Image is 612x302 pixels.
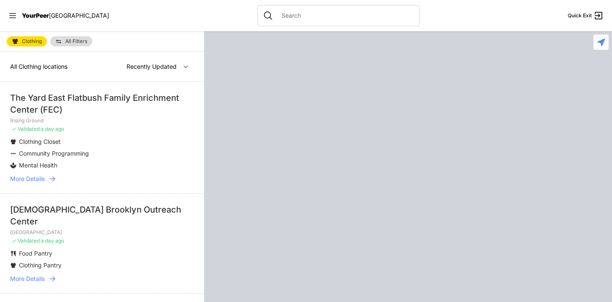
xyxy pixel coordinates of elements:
a: More Details [10,175,194,183]
a: Quick Exit [568,11,604,21]
span: Clothing [22,39,42,44]
span: Clothing Closet [19,138,61,145]
span: More Details [10,175,45,183]
span: [GEOGRAPHIC_DATA] [49,12,109,19]
span: ✓ Validated [12,237,40,244]
span: More Details [10,275,45,283]
span: ✓ Validated [12,126,40,132]
span: a day ago [41,126,64,132]
input: Search [276,11,414,20]
span: Clothing Pantry [19,262,62,269]
span: Quick Exit [568,12,592,19]
span: Community Programming [19,150,89,157]
span: Mental Health [19,162,57,169]
span: Food Pantry [19,250,52,257]
a: More Details [10,275,194,283]
div: [DEMOGRAPHIC_DATA] Brooklyn Outreach Center [10,204,194,227]
a: YourPeer[GEOGRAPHIC_DATA] [22,13,109,18]
p: Rising Ground [10,117,194,124]
span: a day ago [41,237,64,244]
span: All Clothing locations [10,63,67,70]
a: Clothing [7,36,47,46]
div: The Yard East Flatbush Family Enrichment Center (FEC) [10,92,194,116]
p: [GEOGRAPHIC_DATA] [10,229,194,236]
span: All Filters [65,39,87,44]
span: YourPeer [22,12,49,19]
a: All Filters [50,36,92,46]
